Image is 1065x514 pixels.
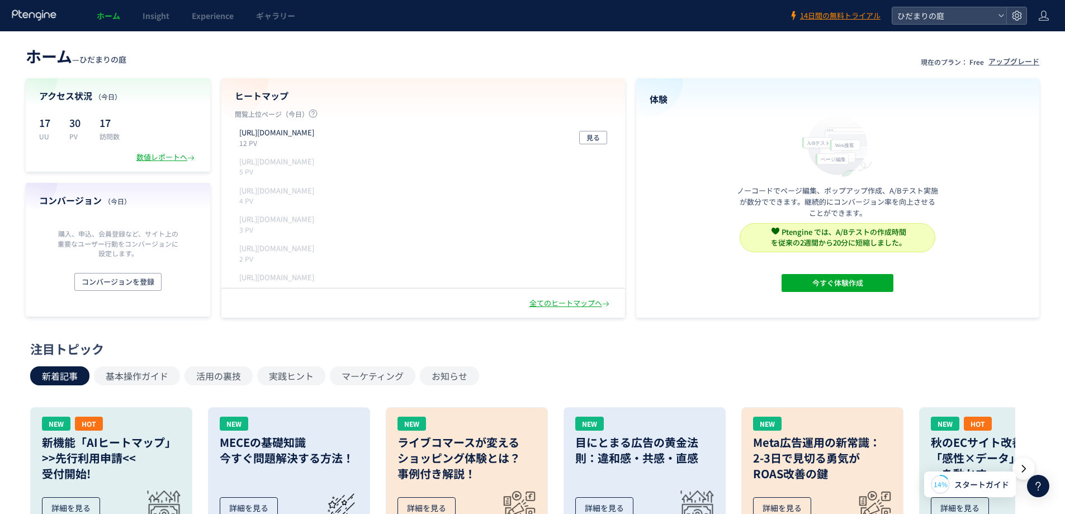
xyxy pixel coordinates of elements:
[797,112,878,178] img: home_experience_onbo_jp-C5-EgdA0.svg
[220,417,248,431] div: NEW
[192,10,234,21] span: Experience
[771,227,906,248] span: Ptengine では、A/Bテストの作成時間 を従来の2週間から20分に短縮しました。
[420,366,479,385] button: お知らせ
[586,131,600,144] span: 見る
[575,417,604,431] div: NEW
[800,11,881,21] span: 14日間の無料トライアル
[575,435,714,466] h3: 目にとまる広告の黄金法則：違和感・共感・直感
[529,298,612,309] div: 全てのヒートマップへ
[256,10,295,21] span: ギャラリー
[235,109,612,123] p: 閲覧上位ページ（今日）
[330,366,415,385] button: マーケティング
[26,45,126,67] div: —
[988,56,1039,67] div: アップグレード
[789,11,881,21] a: 14日間の無料トライアル
[26,45,72,67] span: ホーム
[737,185,938,219] p: ノーコードでページ編集、ポップアップ作成、A/Bテスト実施が数分でできます。継続的にコンバージョン率を向上させることができます。
[753,435,892,482] h3: Meta広告運用の新常識： 2-3日で見切る勇気が ROAS改善の鍵
[239,272,314,283] p: https://petkasou-jp.com/area
[771,227,779,235] img: svg+xml,%3c
[94,366,180,385] button: 基本操作ガイド
[239,157,314,167] p: https://petkasou-jp.com/price
[239,128,314,138] p: https://petkasou-jp.com
[753,417,782,431] div: NEW
[239,196,319,205] p: 4 PV
[104,196,131,206] span: （今日）
[235,89,612,102] h4: ヒートマップ
[143,10,169,21] span: Insight
[931,417,959,431] div: NEW
[220,435,358,466] h3: MECEの基礎知識 今すぐ問題解決する方法！
[239,243,314,254] p: https://petkasou-jp.com/contact
[82,273,154,291] span: コンバージョンを登録
[579,131,607,144] button: 見る
[650,93,1026,106] h4: 体験
[100,114,120,131] p: 17
[239,138,319,148] p: 12 PV
[397,435,536,482] h3: ライブコマースが変える ショッピング体験とは？ 事例付き解説！
[257,366,325,385] button: 実践ヒント
[239,225,319,234] p: 3 PV
[239,254,319,263] p: 2 PV
[239,214,314,225] p: https://petkasou-jp.com/company
[79,54,126,65] span: ひだまりの庭
[934,479,948,489] span: 14%
[30,340,1029,357] div: 注目トピック
[39,131,56,141] p: UU
[42,417,70,431] div: NEW
[397,417,426,431] div: NEW
[894,7,993,24] span: ひだまりの庭
[97,10,120,21] span: ホーム
[782,274,893,292] button: 今すぐ体験作成
[30,366,89,385] button: 新着記事
[94,92,121,101] span: （今日）
[55,229,181,257] p: 購入、申込、会員登録など、サイト上の重要なユーザー行動をコンバージョンに設定します。
[69,131,86,141] p: PV
[964,417,992,431] div: HOT
[39,194,197,207] h4: コンバージョン
[954,479,1009,491] span: スタートガイド
[184,366,253,385] button: 活用の裏技
[136,152,197,163] div: 数値レポートへ
[239,186,314,196] p: https://petkasou-jp.com/faq
[69,114,86,131] p: 30
[39,89,197,102] h4: アクセス状況
[42,435,181,482] h3: 新機能「AIヒートマップ」 >>先行利用申請<< 受付開始!
[812,274,863,292] span: 今すぐ体験作成
[75,417,103,431] div: HOT
[100,131,120,141] p: 訪問数
[239,167,319,176] p: 5 PV
[74,273,162,291] button: コンバージョンを登録
[239,282,319,292] p: 1 PV
[39,114,56,131] p: 17
[921,57,984,67] p: 現在のプラン： Free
